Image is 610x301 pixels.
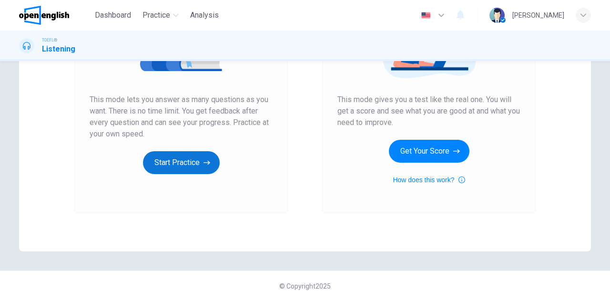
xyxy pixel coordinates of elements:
button: How does this work? [393,174,465,186]
button: Start Practice [143,151,220,174]
span: TOEFL® [42,37,57,43]
span: This mode lets you answer as many questions as you want. There is no time limit. You get feedback... [90,94,273,140]
span: This mode gives you a test like the real one. You will get a score and see what you are good at a... [337,94,520,128]
button: Get Your Score [389,140,469,163]
span: © Copyright 2025 [279,282,331,290]
button: Analysis [186,7,223,24]
span: Practice [142,10,170,21]
img: Profile picture [489,8,505,23]
button: Dashboard [91,7,135,24]
button: Practice [139,7,183,24]
span: Dashboard [95,10,131,21]
div: [PERSON_NAME] [512,10,564,21]
span: Analysis [190,10,219,21]
img: en [420,12,432,19]
img: OpenEnglish logo [19,6,69,25]
h1: Listening [42,43,75,55]
a: OpenEnglish logo [19,6,91,25]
